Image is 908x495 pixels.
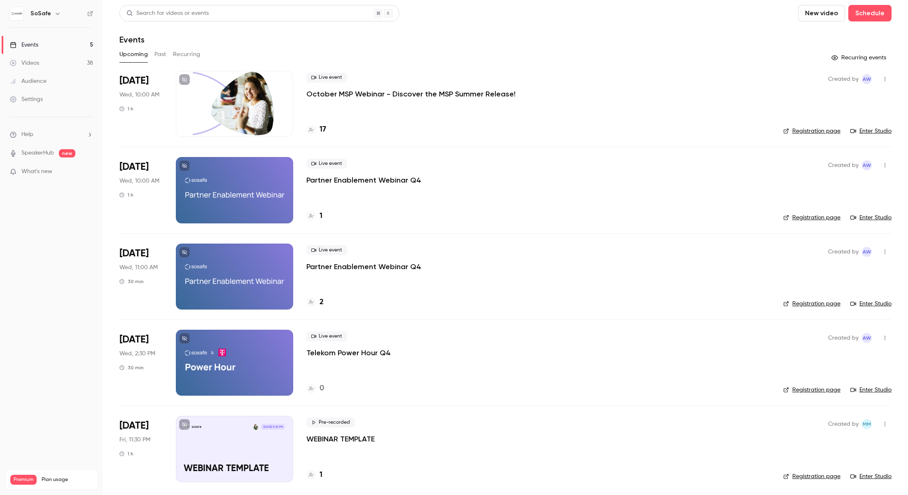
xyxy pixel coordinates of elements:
[119,278,144,285] div: 30 min
[306,211,322,222] a: 1
[21,167,52,176] span: What's new
[850,300,892,308] a: Enter Studio
[10,475,37,485] span: Premium
[10,41,38,49] div: Events
[126,9,209,18] div: Search for videos or events
[306,348,391,358] a: Telekom Power Hour Q4
[119,263,158,272] span: Wed, 11:00 AM
[119,364,144,371] div: 30 min
[828,247,859,257] span: Created by
[862,333,872,343] span: Alexandra Wasilewski
[850,472,892,481] a: Enter Studio
[783,127,840,135] a: Registration page
[119,160,149,174] span: [DATE]
[320,211,322,222] h4: 1
[828,51,892,64] button: Recurring events
[306,245,347,255] span: Live event
[306,175,421,185] a: Partner Enablement Webinar Q4
[119,177,159,185] span: Wed, 10:00 AM
[320,469,322,481] h4: 1
[119,330,163,396] div: Nov 12 Wed, 2:30 PM (Europe/Berlin)
[306,297,324,308] a: 2
[119,419,149,432] span: [DATE]
[828,160,859,170] span: Created by
[253,424,259,429] img: Jacqueline Jayne
[119,48,148,61] button: Upcoming
[850,386,892,394] a: Enter Studio
[119,436,150,444] span: Fri, 11:30 PM
[21,149,54,157] a: SpeakerHub
[306,418,355,427] span: Pre-recorded
[306,73,347,82] span: Live event
[154,48,166,61] button: Past
[863,74,871,84] span: AW
[862,74,872,84] span: Alexandra Wasilewski
[21,130,33,139] span: Help
[306,262,421,272] a: Partner Enablement Webinar Q4
[119,74,149,87] span: [DATE]
[119,157,163,223] div: Nov 12 Wed, 10:00 AM (Europe/Berlin)
[828,419,859,429] span: Created by
[320,383,324,394] h4: 0
[119,247,149,260] span: [DATE]
[848,5,892,21] button: Schedule
[828,74,859,84] span: Created by
[783,213,840,222] a: Registration page
[10,95,43,103] div: Settings
[59,149,75,157] span: new
[863,247,871,257] span: AW
[306,383,324,394] a: 0
[42,476,93,483] span: Plan usage
[320,124,326,135] h4: 17
[191,425,202,429] p: SoSafe
[10,7,23,20] img: SoSafe
[306,434,375,444] a: WEBINAR TEMPLATE
[119,91,159,99] span: Wed, 10:00 AM
[10,77,47,85] div: Audience
[862,247,872,257] span: Alexandra Wasilewski
[850,127,892,135] a: Enter Studio
[83,168,93,176] iframe: Noticeable Trigger
[306,124,326,135] a: 17
[306,469,322,481] a: 1
[783,472,840,481] a: Registration page
[176,416,293,482] a: WEBINAR TEMPLATESoSafeJacqueline Jayne[DATE] 11:30 PMWEBINAR TEMPLATE
[863,160,871,170] span: AW
[828,333,859,343] span: Created by
[862,419,872,429] span: Max Mertznich
[306,331,347,341] span: Live event
[863,333,871,343] span: AW
[783,386,840,394] a: Registration page
[119,35,145,45] h1: Events
[119,350,155,358] span: Wed, 2:30 PM
[261,424,285,429] span: [DATE] 11:30 PM
[173,48,201,61] button: Recurring
[798,5,845,21] button: New video
[30,9,51,18] h6: SoSafe
[119,333,149,346] span: [DATE]
[306,89,516,99] a: October MSP Webinar - Discover the MSP Summer Release!
[119,106,133,112] div: 1 h
[320,297,324,308] h4: 2
[119,450,133,457] div: 1 h
[10,130,93,139] li: help-dropdown-opener
[119,244,163,310] div: Nov 12 Wed, 11:00 AM (Europe/Berlin)
[184,464,285,474] p: WEBINAR TEMPLATE
[783,300,840,308] a: Registration page
[119,71,163,137] div: Oct 15 Wed, 10:00 AM (Europe/Berlin)
[863,419,871,429] span: MM
[306,159,347,169] span: Live event
[850,213,892,222] a: Enter Studio
[10,59,39,67] div: Videos
[119,192,133,198] div: 1 h
[862,160,872,170] span: Alexandra Wasilewski
[119,416,163,482] div: Dec 31 Fri, 11:30 PM (Europe/Vienna)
